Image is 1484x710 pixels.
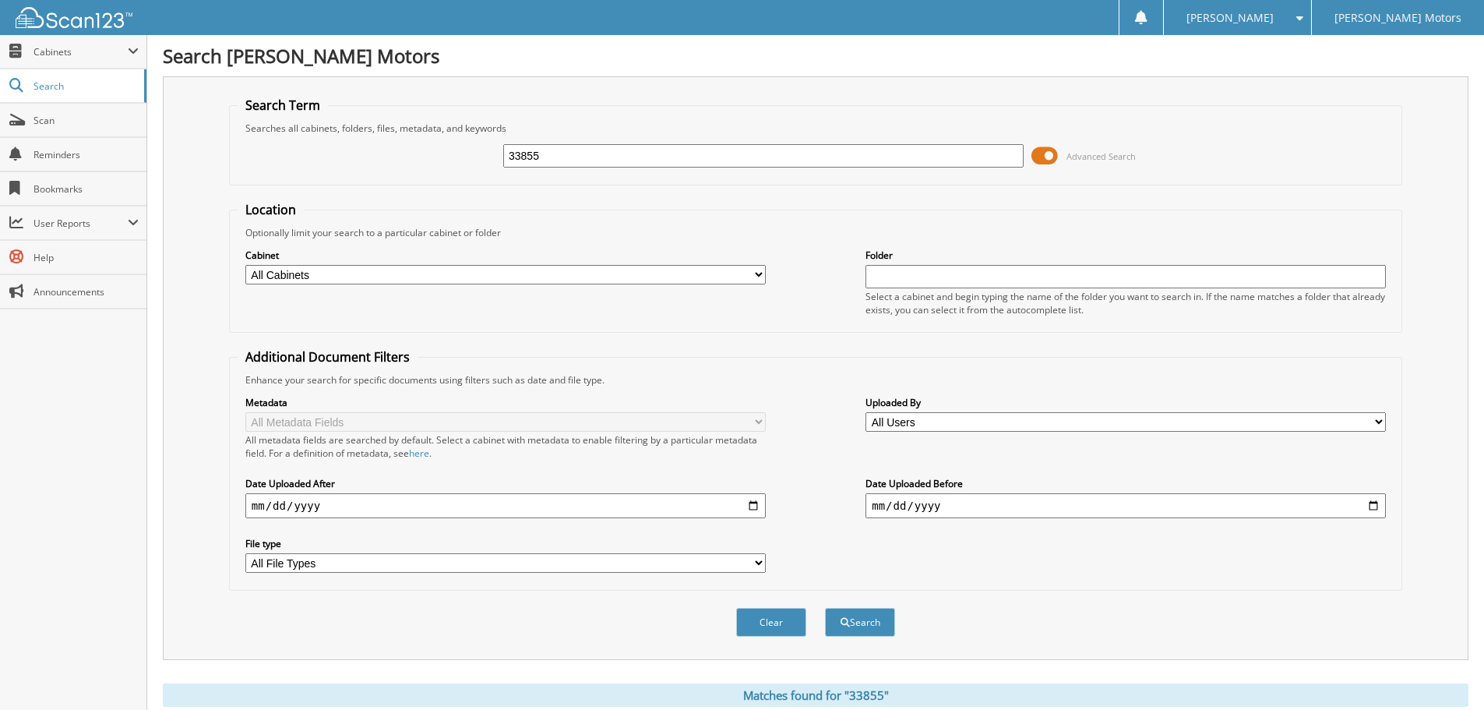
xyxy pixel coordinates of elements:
[33,45,128,58] span: Cabinets
[1334,13,1461,23] span: [PERSON_NAME] Motors
[245,249,766,262] label: Cabinet
[163,684,1468,707] div: Matches found for "33855"
[33,79,136,93] span: Search
[736,608,806,637] button: Clear
[865,493,1386,518] input: end
[16,7,132,28] img: scan123-logo-white.svg
[865,396,1386,409] label: Uploaded By
[825,608,895,637] button: Search
[238,97,328,114] legend: Search Term
[238,226,1394,239] div: Optionally limit your search to a particular cabinet or folder
[245,433,766,460] div: All metadata fields are searched by default. Select a cabinet with metadata to enable filtering b...
[33,148,139,161] span: Reminders
[1066,150,1136,162] span: Advanced Search
[238,373,1394,387] div: Enhance your search for specific documents using filters such as date and file type.
[238,348,418,366] legend: Additional Document Filters
[163,43,1468,69] h1: Search [PERSON_NAME] Motors
[238,122,1394,135] div: Searches all cabinets, folders, files, metadata, and keywords
[245,396,766,409] label: Metadata
[1186,13,1274,23] span: [PERSON_NAME]
[238,201,304,218] legend: Location
[865,249,1386,262] label: Folder
[865,477,1386,490] label: Date Uploaded Before
[33,217,128,230] span: User Reports
[33,114,139,127] span: Scan
[245,537,766,550] label: File type
[245,493,766,518] input: start
[409,447,429,460] a: here
[865,290,1386,316] div: Select a cabinet and begin typing the name of the folder you want to search in. If the name match...
[33,182,139,196] span: Bookmarks
[33,285,139,298] span: Announcements
[33,251,139,264] span: Help
[245,477,766,490] label: Date Uploaded After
